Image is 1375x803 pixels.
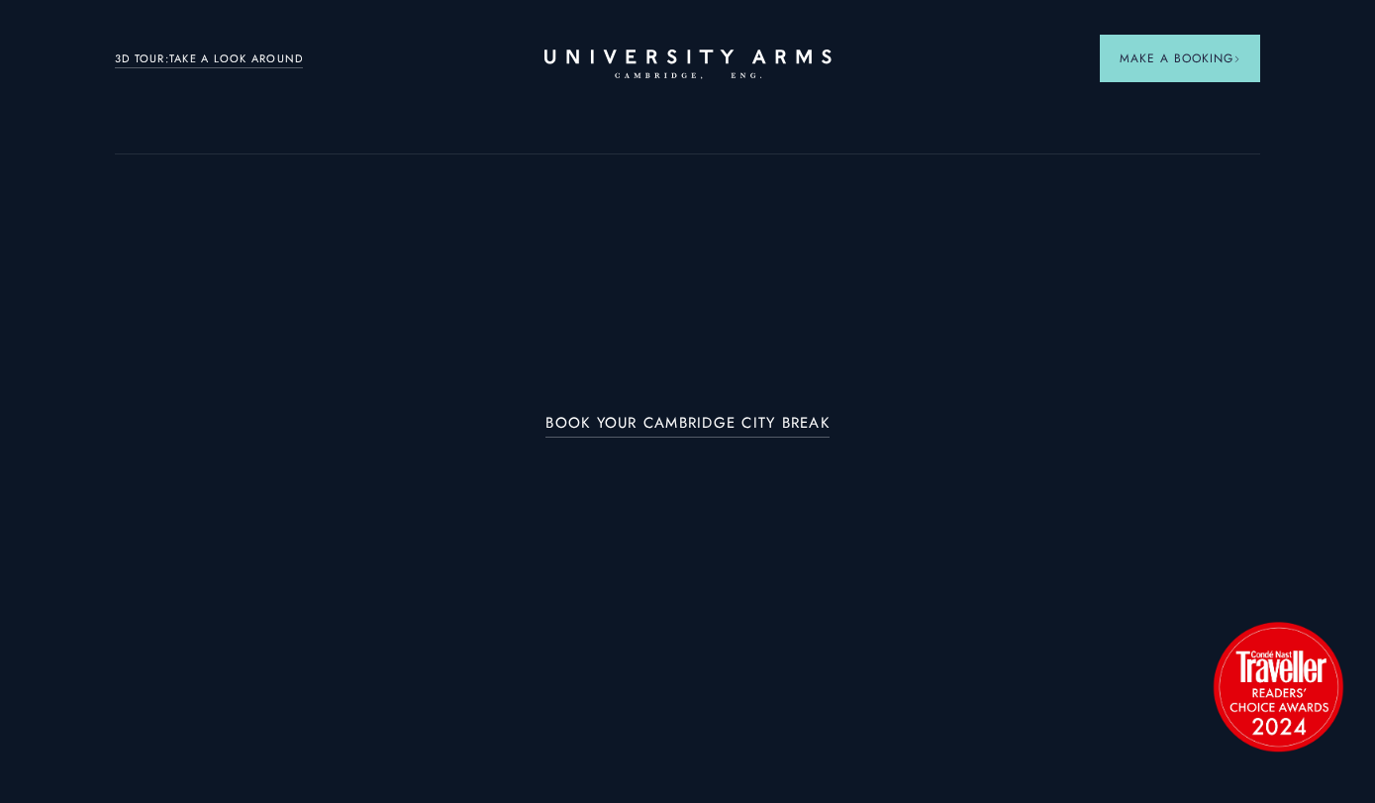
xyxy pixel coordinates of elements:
img: Arrow icon [1233,55,1240,62]
a: Home [544,50,832,80]
a: BOOK YOUR CAMBRIDGE CITY BREAK [545,415,830,438]
span: Make a Booking [1120,50,1240,67]
img: image-2524eff8f0c5d55edbf694693304c4387916dea5-1501x1501-png [1204,612,1352,760]
a: 3D TOUR:TAKE A LOOK AROUND [115,50,304,68]
button: Make a BookingArrow icon [1100,35,1260,82]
